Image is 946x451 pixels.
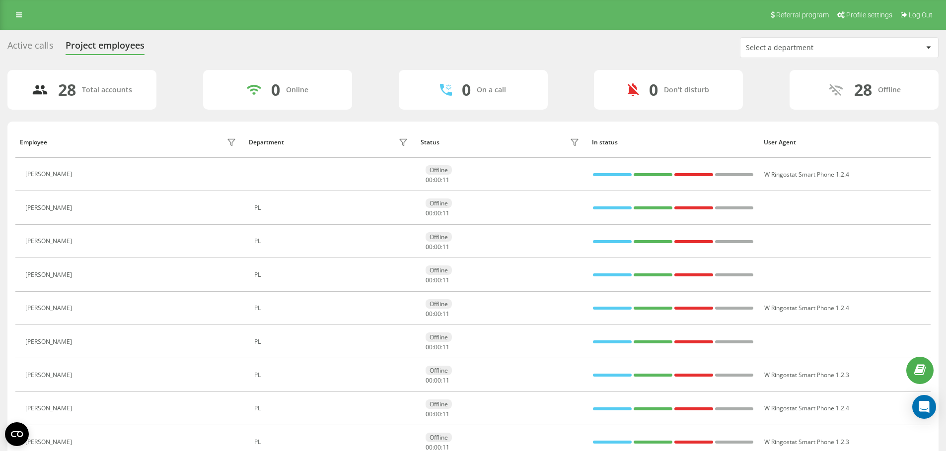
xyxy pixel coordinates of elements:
div: Total accounts [82,86,132,94]
span: 00 [434,176,441,184]
div: In status [592,139,754,146]
span: 00 [434,243,441,251]
span: W Ringostat Smart Phone 1.2.3 [764,438,849,446]
div: User Agent [764,139,926,146]
div: Active calls [7,40,54,56]
div: 0 [271,80,280,99]
span: W Ringostat Smart Phone 1.2.3 [764,371,849,379]
div: 28 [58,80,76,99]
div: : : [426,244,449,251]
div: [PERSON_NAME] [25,171,74,178]
div: [PERSON_NAME] [25,271,74,278]
span: 00 [426,276,433,284]
div: : : [426,177,449,184]
div: Project employees [66,40,145,56]
div: : : [426,344,449,351]
span: 11 [442,276,449,284]
div: Offline [426,299,452,309]
div: Offline [426,198,452,208]
div: PL [254,238,411,245]
span: 11 [442,310,449,318]
div: Offline [426,366,452,375]
div: [PERSON_NAME] [25,238,74,245]
span: W Ringostat Smart Phone 1.2.4 [764,304,849,312]
div: PL [254,338,411,345]
div: PL [254,271,411,278]
span: Referral program [776,11,829,19]
span: 11 [442,243,449,251]
span: 00 [426,310,433,318]
div: Open Intercom Messenger [912,395,936,419]
span: 11 [442,376,449,385]
div: : : [426,311,449,318]
div: Status [421,139,439,146]
div: [PERSON_NAME] [25,405,74,412]
div: : : [426,444,449,451]
span: 11 [442,343,449,351]
div: [PERSON_NAME] [25,439,74,446]
span: 00 [434,343,441,351]
div: PL [254,405,411,412]
span: 00 [426,343,433,351]
div: Offline [426,165,452,175]
div: : : [426,277,449,284]
div: [PERSON_NAME] [25,204,74,211]
span: 00 [434,310,441,318]
div: Offline [878,86,901,94]
span: 11 [442,176,449,184]
span: W Ringostat Smart Phone 1.2.4 [764,170,849,179]
div: [PERSON_NAME] [25,372,74,379]
button: Open CMP widget [5,422,29,446]
div: Don't disturb [664,86,709,94]
span: 00 [426,176,433,184]
span: 00 [434,410,441,418]
div: PL [254,372,411,379]
span: 00 [434,376,441,385]
div: : : [426,411,449,418]
span: 00 [426,243,433,251]
div: Select a department [746,44,865,52]
span: 11 [442,209,449,217]
div: 0 [462,80,471,99]
div: Employee [20,139,47,146]
span: 00 [434,276,441,284]
span: 11 [442,410,449,418]
div: Offline [426,332,452,342]
span: W Ringostat Smart Phone 1.2.4 [764,404,849,412]
div: [PERSON_NAME] [25,305,74,312]
div: Offline [426,265,452,275]
span: 00 [426,376,433,385]
span: 00 [434,209,441,217]
div: Offline [426,433,452,442]
span: 00 [426,410,433,418]
div: [PERSON_NAME] [25,338,74,345]
span: Profile settings [846,11,892,19]
div: PL [254,305,411,312]
div: 28 [854,80,872,99]
div: PL [254,204,411,211]
div: Department [249,139,284,146]
div: : : [426,377,449,384]
div: Offline [426,232,452,242]
span: Log Out [909,11,933,19]
span: 00 [426,209,433,217]
div: Offline [426,399,452,409]
div: 0 [649,80,658,99]
div: Online [286,86,308,94]
div: On a call [477,86,506,94]
div: PL [254,439,411,446]
div: : : [426,210,449,217]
